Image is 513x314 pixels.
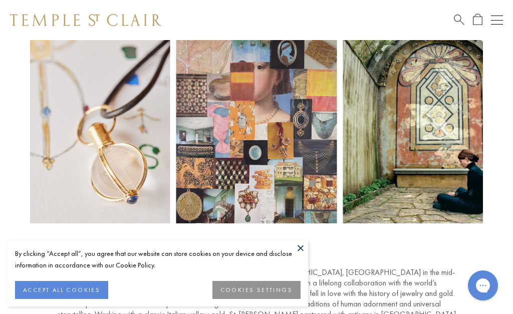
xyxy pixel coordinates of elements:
[463,267,503,304] iframe: Gorgias live chat messenger
[10,14,161,26] img: Temple St. Clair
[15,281,108,299] button: ACCEPT ALL COOKIES
[491,14,503,26] button: Open navigation
[15,248,301,271] div: By clicking “Accept all”, you agree that our website can store cookies on your device and disclos...
[212,281,301,299] button: COOKIES SETTINGS
[454,14,464,26] a: Search
[473,14,482,26] a: Open Shopping Bag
